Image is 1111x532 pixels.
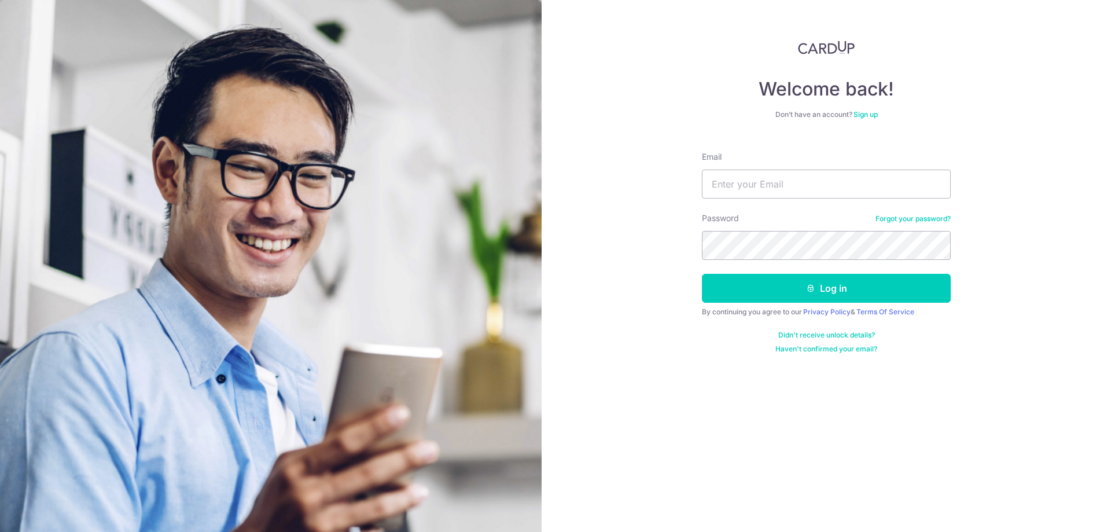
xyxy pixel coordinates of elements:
a: Terms Of Service [856,307,914,316]
a: Sign up [854,110,878,119]
a: Didn't receive unlock details? [778,331,875,340]
input: Enter your Email [702,170,951,199]
a: Forgot your password? [875,214,951,223]
label: Password [702,212,739,224]
a: Haven't confirmed your email? [775,344,877,354]
img: CardUp Logo [798,41,855,54]
h4: Welcome back! [702,78,951,101]
a: Privacy Policy [803,307,851,316]
label: Email [702,151,722,163]
button: Log in [702,274,951,303]
div: By continuing you agree to our & [702,307,951,317]
div: Don’t have an account? [702,110,951,119]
